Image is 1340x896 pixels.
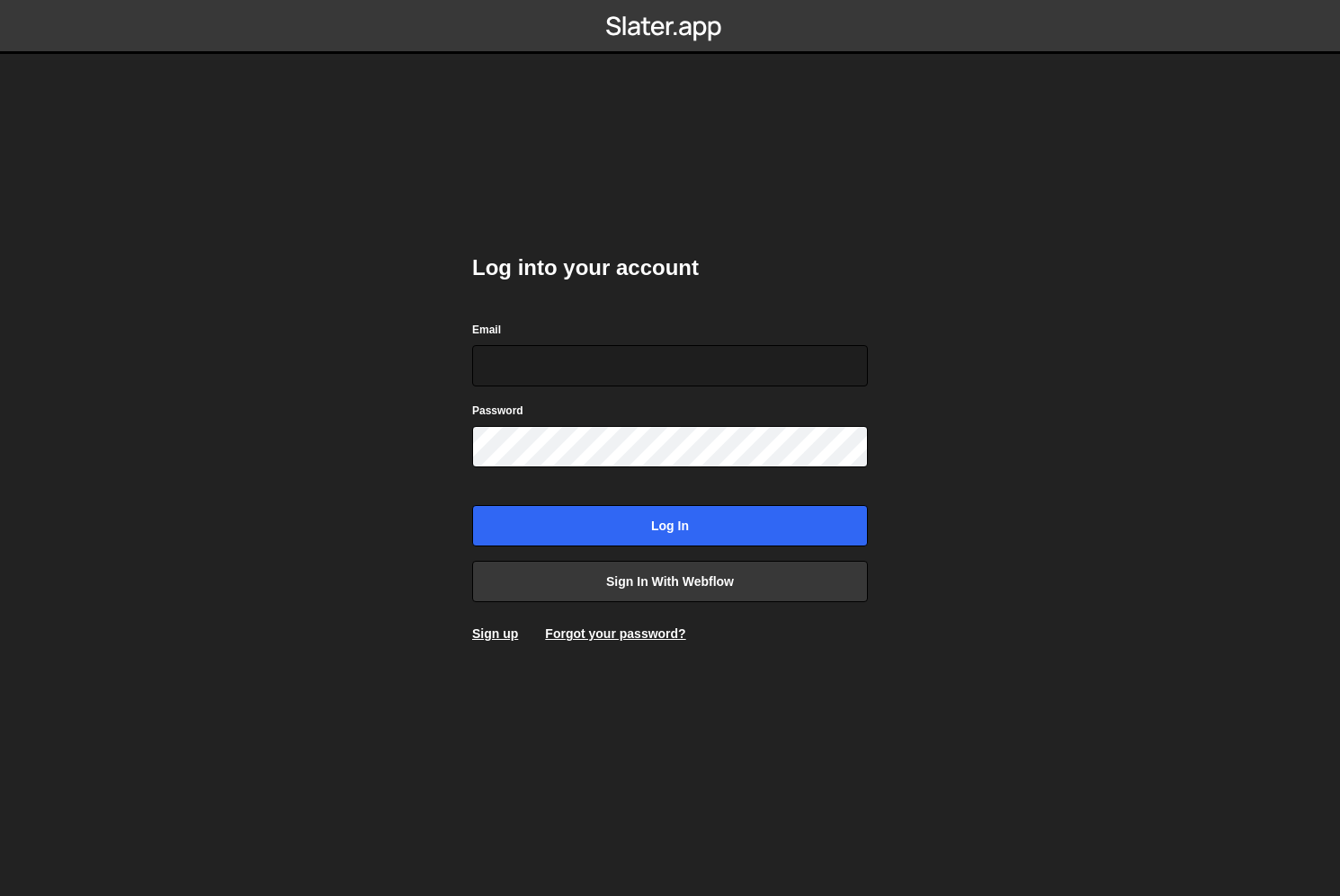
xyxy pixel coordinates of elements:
[545,626,685,641] a: Forgot your password?
[472,253,868,282] h2: Log into your account
[472,561,868,602] a: Sign in with Webflow
[472,626,518,641] a: Sign up
[472,402,523,420] label: Password
[472,505,868,546] input: Log in
[472,321,501,339] label: Email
